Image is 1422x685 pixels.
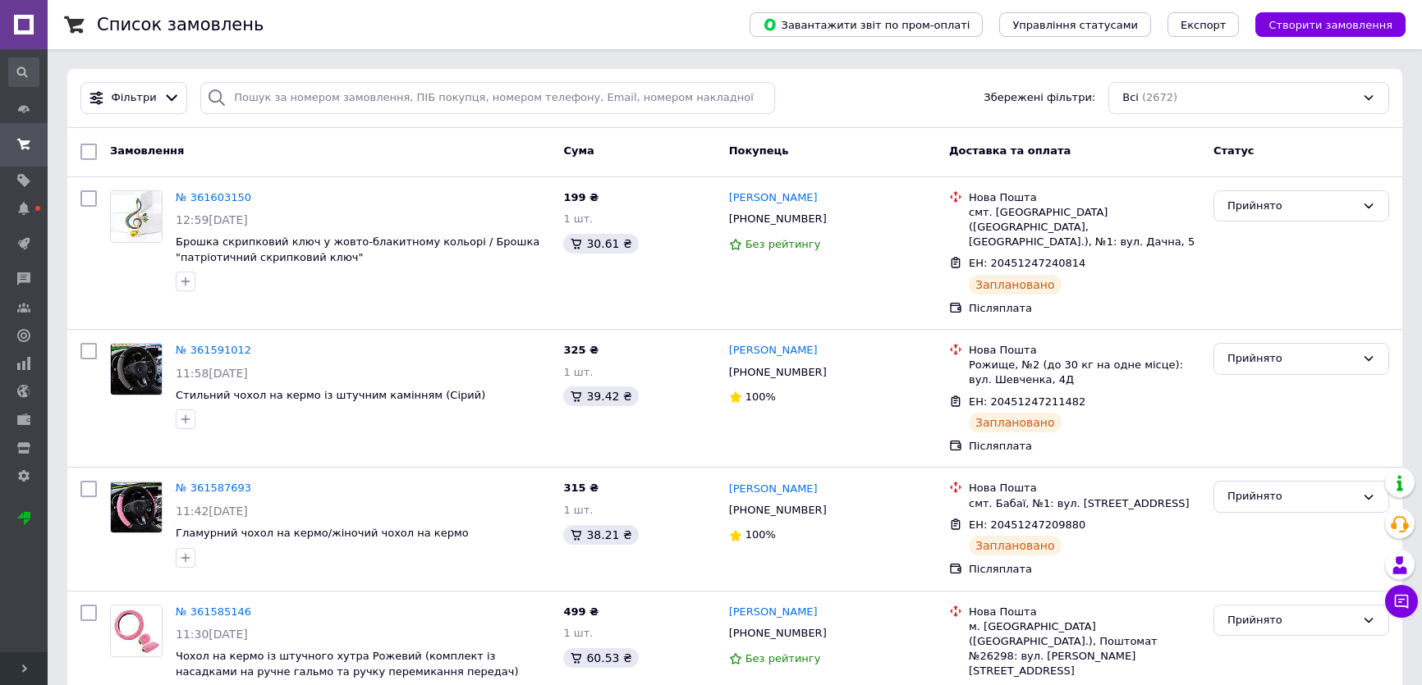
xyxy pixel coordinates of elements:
div: Заплановано [969,536,1062,555]
span: ЕН: 20451247209880 [969,518,1085,531]
span: Завантажити звіт по пром-оплаті [763,17,970,32]
a: Чохол на кермо із штучного хутра Рожевий (комплект із насадками на ручне гальмо та ручку перемика... [176,650,519,678]
div: [PHONE_NUMBER] [726,362,830,383]
span: 1 шт. [563,212,593,225]
a: [PERSON_NAME] [729,190,818,206]
button: Експорт [1167,12,1240,37]
span: 12:59[DATE] [176,213,248,226]
img: Фото товару [111,482,162,532]
div: Прийнято [1227,198,1355,215]
div: Післяплата [969,439,1200,454]
span: (2672) [1142,91,1177,103]
a: Фото товару [110,605,163,657]
div: Прийнято [1227,612,1355,629]
span: Без рейтингу [745,238,821,250]
div: 60.53 ₴ [563,648,638,668]
div: [PHONE_NUMBER] [726,500,830,521]
a: Стильний чохол на кермо із штучним камінням (Сірий) [176,389,485,401]
span: 11:30[DATE] [176,628,248,641]
span: 315 ₴ [563,482,599,494]
div: [PHONE_NUMBER] [726,623,830,644]
a: № 361591012 [176,344,251,356]
div: [PHONE_NUMBER] [726,208,830,230]
div: Заплановано [969,413,1062,432]
div: 30.61 ₴ [563,234,638,253]
a: Фото товару [110,343,163,395]
span: 499 ₴ [563,605,599,618]
div: смт. Бабаї, №1: вул. [STREET_ADDRESS] [969,496,1200,511]
span: 1 шт. [563,504,593,516]
div: смт. [GEOGRAPHIC_DATA] ([GEOGRAPHIC_DATA], [GEOGRAPHIC_DATA].), №1: вул. Дачна, 5 [969,205,1200,250]
span: 199 ₴ [563,191,599,203]
a: [PERSON_NAME] [729,482,818,497]
span: Без рейтингу [745,652,821,664]
span: 11:42[DATE] [176,505,248,518]
div: Прийнято [1227,488,1355,505]
span: Доставка та оплата [949,144,1071,157]
div: Післяплата [969,562,1200,577]
a: Брошка скрипковий ключ у жовто-блакитному кольорі / Брошка "патріотичний скрипковий ключ" [176,235,539,263]
a: Фото товару [110,481,163,533]
span: Експорт [1181,19,1227,31]
div: м. [GEOGRAPHIC_DATA] ([GEOGRAPHIC_DATA].), Поштомат №26298: вул. [PERSON_NAME][STREET_ADDRESS] [969,619,1200,679]
span: ЕН: 20451247240814 [969,257,1085,269]
span: 11:58[DATE] [176,367,248,380]
span: ЕН: 20451247211482 [969,395,1085,408]
div: 39.42 ₴ [563,386,638,406]
a: [PERSON_NAME] [729,605,818,620]
a: [PERSON_NAME] [729,343,818,358]
a: № 361587693 [176,482,251,494]
a: Гламурний чохол на кермо/жіночий чохол на кермо [176,527,469,539]
a: № 361585146 [176,605,251,618]
span: Замовлення [110,144,184,157]
div: Нова Пошта [969,605,1200,619]
button: Чат з покупцем [1385,585,1418,618]
button: Управління статусами [999,12,1151,37]
div: Нова Пошта [969,481,1200,495]
div: Прийнято [1227,350,1355,368]
a: № 361603150 [176,191,251,203]
span: Створити замовлення [1268,19,1392,31]
span: Покупець [729,144,789,157]
img: Фото товару [111,191,162,242]
div: Нова Пошта [969,190,1200,205]
a: Створити замовлення [1239,18,1406,30]
h1: Список замовлень [97,15,264,34]
span: 325 ₴ [563,344,599,356]
div: 38.21 ₴ [563,525,638,545]
button: Завантажити звіт по пром-оплаті [750,12,983,37]
div: Заплановано [969,275,1062,295]
span: Фільтри [112,90,157,106]
span: 1 шт. [563,366,593,378]
span: 1 шт. [563,627,593,639]
div: Післяплата [969,301,1200,316]
span: Управління статусами [1012,19,1138,31]
button: Створити замовлення [1255,12,1406,37]
span: 100% [745,528,776,541]
img: Фото товару [111,344,162,394]
span: Cума [563,144,594,157]
span: 100% [745,390,776,403]
div: Рожище, №2 (до 30 кг на одне місце): вул. Шевченка, 4Д [969,358,1200,387]
a: Фото товару [110,190,163,243]
img: Фото товару [111,605,162,656]
div: Нова Пошта [969,343,1200,358]
span: Збережені фільтри: [984,90,1095,106]
span: Всі [1122,90,1139,106]
input: Пошук за номером замовлення, ПІБ покупця, номером телефону, Email, номером накладної [200,82,775,114]
span: Статус [1213,144,1255,157]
